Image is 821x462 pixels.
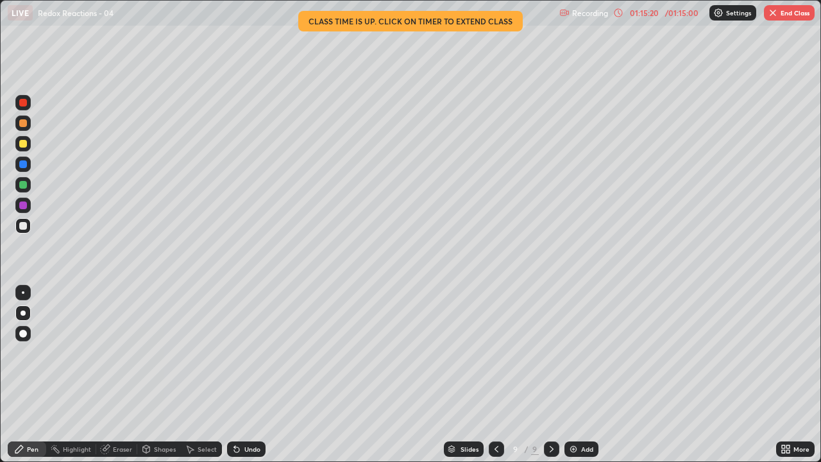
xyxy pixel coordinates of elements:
[38,8,114,18] p: Redox Reactions - 04
[726,10,751,16] p: Settings
[113,446,132,452] div: Eraser
[581,446,593,452] div: Add
[509,445,522,453] div: 9
[27,446,38,452] div: Pen
[154,446,176,452] div: Shapes
[531,443,539,455] div: 9
[198,446,217,452] div: Select
[12,8,29,18] p: LIVE
[525,445,529,453] div: /
[461,446,478,452] div: Slides
[793,446,809,452] div: More
[244,446,260,452] div: Undo
[626,9,662,17] div: 01:15:20
[713,8,724,18] img: class-settings-icons
[559,8,570,18] img: recording.375f2c34.svg
[768,8,778,18] img: end-class-cross
[764,5,815,21] button: End Class
[572,8,608,18] p: Recording
[63,446,91,452] div: Highlight
[568,444,579,454] img: add-slide-button
[662,9,702,17] div: / 01:15:00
